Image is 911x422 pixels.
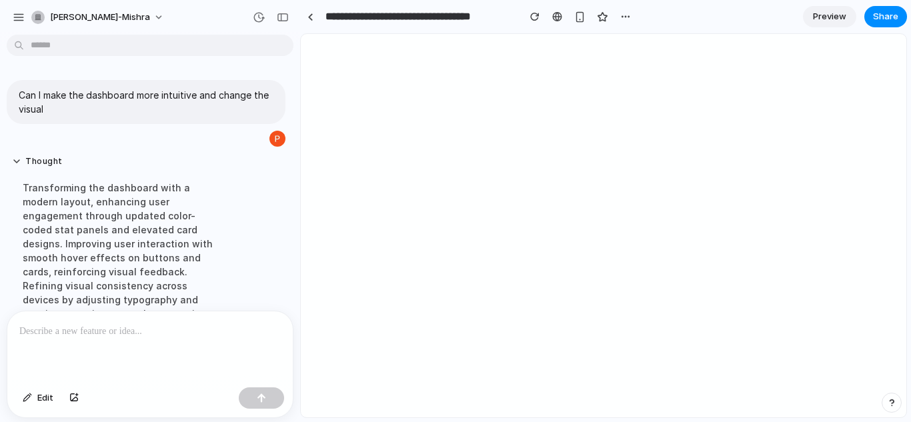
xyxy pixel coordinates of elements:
button: [PERSON_NAME]-mishra [26,7,171,28]
a: Preview [803,6,856,27]
span: Share [873,10,898,23]
button: Share [864,6,907,27]
span: Edit [37,391,53,405]
button: Edit [16,387,60,409]
p: Can I make the dashboard more intuitive and change the visual [19,88,273,116]
span: [PERSON_NAME]-mishra [50,11,150,24]
span: Preview [813,10,846,23]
